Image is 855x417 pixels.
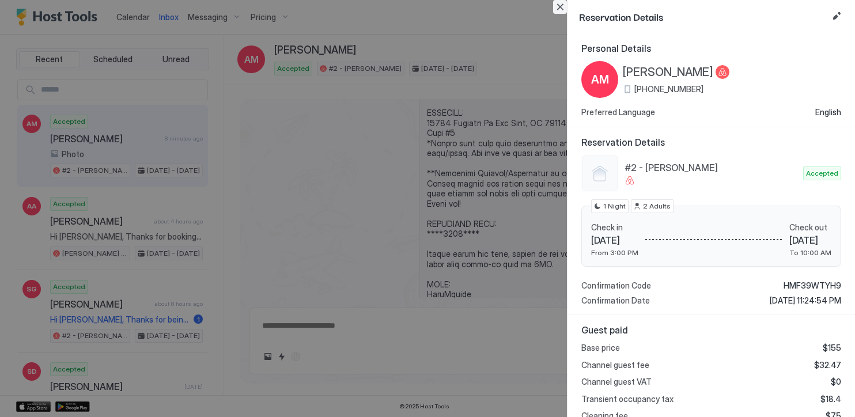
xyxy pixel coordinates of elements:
[579,9,827,24] span: Reservation Details
[591,234,638,246] span: [DATE]
[770,295,841,306] span: [DATE] 11:24:54 PM
[581,280,651,291] span: Confirmation Code
[591,71,609,88] span: AM
[830,9,843,23] button: Edit reservation
[12,378,39,405] iframe: Intercom live chat
[581,324,841,336] span: Guest paid
[581,343,620,353] span: Base price
[831,377,841,387] span: $0
[789,234,831,246] span: [DATE]
[643,201,671,211] span: 2 Adults
[581,394,674,404] span: Transient occupancy tax
[784,280,841,291] span: HMF39WTYH9
[581,107,655,117] span: Preferred Language
[623,65,713,79] span: [PERSON_NAME]
[789,222,831,233] span: Check out
[806,168,838,179] span: Accepted
[591,222,638,233] span: Check in
[815,107,841,117] span: English
[581,43,841,54] span: Personal Details
[603,201,626,211] span: 1 Night
[581,360,649,370] span: Channel guest fee
[789,248,831,257] span: To 10:00 AM
[581,295,650,306] span: Confirmation Date
[581,377,652,387] span: Channel guest VAT
[591,248,638,257] span: From 3:00 PM
[820,394,841,404] span: $18.4
[634,84,703,94] span: [PHONE_NUMBER]
[625,162,799,173] span: #2 - [PERSON_NAME]
[581,137,841,148] span: Reservation Details
[823,343,841,353] span: $155
[814,360,841,370] span: $32.47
